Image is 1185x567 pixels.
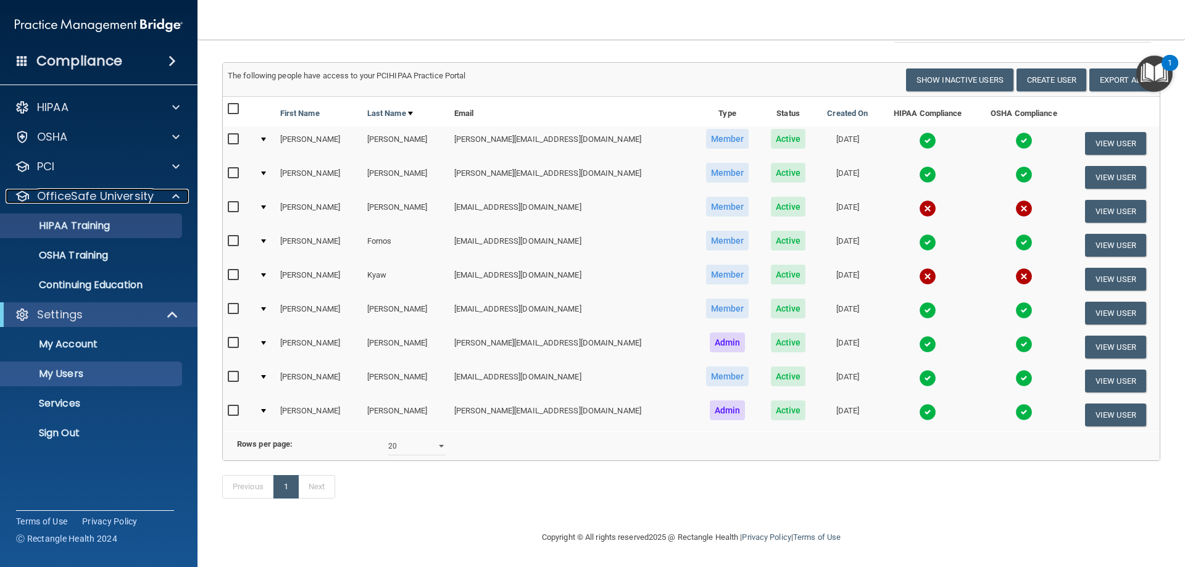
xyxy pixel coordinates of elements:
[816,126,879,160] td: [DATE]
[237,439,293,449] b: Rows per page:
[362,194,449,228] td: [PERSON_NAME]
[275,296,362,330] td: [PERSON_NAME]
[1085,166,1146,189] button: View User
[771,129,806,149] span: Active
[919,370,936,387] img: tick.e7d51cea.svg
[1085,132,1146,155] button: View User
[449,126,694,160] td: [PERSON_NAME][EMAIL_ADDRESS][DOMAIN_NAME]
[1015,370,1033,387] img: tick.e7d51cea.svg
[449,296,694,330] td: [EMAIL_ADDRESS][DOMAIN_NAME]
[706,129,749,149] span: Member
[1015,268,1033,285] img: cross.ca9f0e7f.svg
[1015,132,1033,149] img: tick.e7d51cea.svg
[362,126,449,160] td: [PERSON_NAME]
[466,518,917,557] div: Copyright © All rights reserved 2025 @ Rectangle Health | |
[8,220,110,232] p: HIPAA Training
[1085,234,1146,257] button: View User
[919,404,936,421] img: tick.e7d51cea.svg
[1017,68,1086,91] button: Create User
[82,515,138,528] a: Privacy Policy
[706,366,749,386] span: Member
[367,106,413,121] a: Last Name
[906,68,1013,91] button: Show Inactive Users
[1015,234,1033,251] img: tick.e7d51cea.svg
[919,132,936,149] img: tick.e7d51cea.svg
[816,296,879,330] td: [DATE]
[8,249,108,262] p: OSHA Training
[706,197,749,217] span: Member
[971,479,1170,529] iframe: Drift Widget Chat Controller
[771,333,806,352] span: Active
[275,398,362,431] td: [PERSON_NAME]
[8,279,177,291] p: Continuing Education
[706,163,749,183] span: Member
[37,307,83,322] p: Settings
[816,364,879,398] td: [DATE]
[919,200,936,217] img: cross.ca9f0e7f.svg
[816,228,879,262] td: [DATE]
[228,71,466,80] span: The following people have access to your PCIHIPAA Practice Portal
[449,228,694,262] td: [EMAIL_ADDRESS][DOMAIN_NAME]
[710,400,746,420] span: Admin
[771,163,806,183] span: Active
[771,231,806,250] span: Active
[15,189,180,204] a: OfficeSafe University
[15,100,180,115] a: HIPAA
[742,532,791,542] a: Privacy Policy
[1136,56,1173,92] button: Open Resource Center, 1 new notification
[362,364,449,398] td: [PERSON_NAME]
[1085,200,1146,223] button: View User
[771,400,806,420] span: Active
[1015,302,1033,319] img: tick.e7d51cea.svg
[879,97,976,126] th: HIPAA Compliance
[449,398,694,431] td: [PERSON_NAME][EMAIL_ADDRESS][DOMAIN_NAME]
[275,262,362,296] td: [PERSON_NAME]
[275,228,362,262] td: [PERSON_NAME]
[771,366,806,386] span: Active
[273,475,299,499] a: 1
[1085,404,1146,426] button: View User
[1015,336,1033,353] img: tick.e7d51cea.svg
[362,296,449,330] td: [PERSON_NAME]
[816,194,879,228] td: [DATE]
[222,475,274,499] a: Previous
[275,364,362,398] td: [PERSON_NAME]
[362,228,449,262] td: Fornos
[706,265,749,284] span: Member
[37,189,154,204] p: OfficeSafe University
[816,330,879,364] td: [DATE]
[37,159,54,174] p: PCI
[15,130,180,144] a: OSHA
[362,160,449,194] td: [PERSON_NAME]
[694,97,760,126] th: Type
[919,166,936,183] img: tick.e7d51cea.svg
[816,262,879,296] td: [DATE]
[449,97,694,126] th: Email
[919,302,936,319] img: tick.e7d51cea.svg
[37,130,68,144] p: OSHA
[275,330,362,364] td: [PERSON_NAME]
[275,126,362,160] td: [PERSON_NAME]
[298,475,335,499] a: Next
[706,299,749,318] span: Member
[1085,336,1146,358] button: View User
[280,106,320,121] a: First Name
[827,106,868,121] a: Created On
[919,268,936,285] img: cross.ca9f0e7f.svg
[1168,63,1172,79] div: 1
[16,515,67,528] a: Terms of Use
[449,364,694,398] td: [EMAIL_ADDRESS][DOMAIN_NAME]
[8,368,177,380] p: My Users
[8,338,177,350] p: My Account
[275,194,362,228] td: [PERSON_NAME]
[919,234,936,251] img: tick.e7d51cea.svg
[8,397,177,410] p: Services
[1015,166,1033,183] img: tick.e7d51cea.svg
[362,262,449,296] td: Kyaw
[15,13,183,38] img: PMB logo
[36,52,122,70] h4: Compliance
[976,97,1071,126] th: OSHA Compliance
[8,427,177,439] p: Sign Out
[275,160,362,194] td: [PERSON_NAME]
[760,97,816,126] th: Status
